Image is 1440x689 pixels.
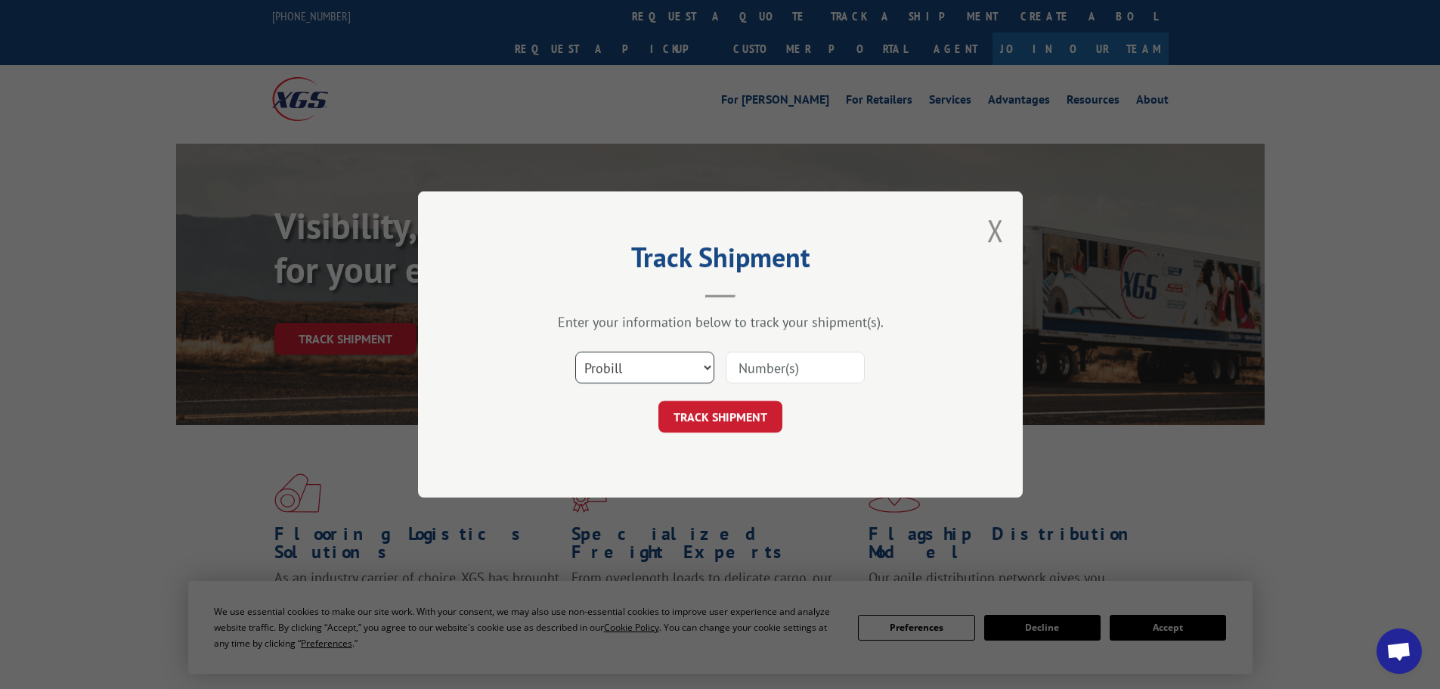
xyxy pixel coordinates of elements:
[494,247,947,275] h2: Track Shipment
[987,210,1004,250] button: Close modal
[494,313,947,331] div: Enter your information below to track your shipment(s).
[658,401,782,433] button: TRACK SHIPMENT
[1377,628,1422,674] div: Open chat
[726,352,865,383] input: Number(s)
